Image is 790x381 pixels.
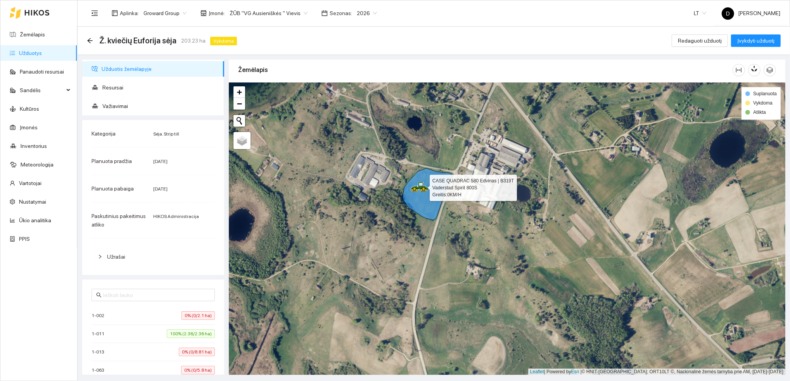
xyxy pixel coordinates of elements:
[733,64,745,76] button: column-width
[120,9,139,17] span: Aplinka :
[102,61,218,77] span: Užduotis žemėlapyje
[102,98,218,114] span: Važiavimai
[694,7,706,19] span: LT
[322,10,328,16] span: calendar
[571,369,579,374] a: Esri
[87,5,102,21] button: menu-fold
[20,31,45,38] a: Žemėlapis
[733,67,745,73] span: column-width
[21,161,54,168] a: Meteorologija
[20,82,64,98] span: Sandėlis
[209,9,225,17] span: Įmonė :
[528,369,785,375] div: | Powered by © HNIT-[GEOGRAPHIC_DATA]; ORT10LT ©, Nacionalinė žemės tarnyba prie AM, [DATE]-[DATE]
[92,158,132,164] span: Planuota pradžia
[233,86,245,98] a: Zoom in
[201,10,207,16] span: shop
[153,214,199,219] span: HIKOS Administracija
[20,124,38,130] a: Įmonės
[92,366,108,374] span: 1-063
[20,106,39,112] a: Kultūros
[20,69,64,75] a: Panaudoti resursai
[233,115,245,127] button: Initiate a new search
[19,217,51,223] a: Ūkio analitika
[672,38,728,44] a: Redaguoti užduotį
[92,348,108,356] span: 1-013
[230,7,308,19] span: ŽŪB "VG Ausieniškės " Vievis
[233,132,251,149] a: Layers
[87,38,93,44] div: Atgal
[153,131,179,137] span: Sėja. Strip till
[19,236,30,242] a: PPIS
[726,7,730,20] span: D
[672,34,728,47] button: Redaguoti užduotį
[98,254,102,259] span: right
[92,213,146,228] span: Paskutinius pakeitimus atliko
[731,34,781,47] button: Įvykdyti užduotį
[19,199,46,205] a: Nustatymai
[107,254,125,260] span: Užrašai
[753,100,773,106] span: Vykdoma
[102,80,218,95] span: Resursai
[722,10,780,16] span: [PERSON_NAME]
[112,10,118,16] span: layout
[181,36,206,45] span: 203.23 ha
[737,36,774,45] span: Įvykdyti užduotį
[238,59,733,81] div: Žemėlapis
[210,37,237,45] span: Vykdoma
[237,99,242,108] span: −
[103,291,210,299] input: Ieškoti lauko
[92,248,215,266] div: Užrašai
[21,143,47,149] a: Inventorius
[91,10,98,17] span: menu-fold
[167,330,215,338] span: 100% (2.36/2.36 ha)
[99,34,176,47] span: Ž. kviečių Euforija sėja
[92,185,134,192] span: Planuota pabaiga
[143,7,187,19] span: Groward Group
[19,180,41,186] a: Vartotojai
[237,87,242,97] span: +
[357,7,377,19] span: 2026
[92,130,116,137] span: Kategorija
[87,38,93,44] span: arrow-left
[179,348,215,356] span: 0% (0/8.81 ha)
[96,292,102,298] span: search
[581,369,582,374] span: |
[182,311,215,320] span: 0% (0/2.1 ha)
[19,50,42,56] a: Užduotys
[753,110,766,115] span: Atlikta
[153,159,168,164] span: [DATE]
[330,9,352,17] span: Sezonas :
[753,91,777,96] span: Suplanuota
[92,330,108,338] span: 1-011
[530,369,544,374] a: Leaflet
[153,186,168,192] span: [DATE]
[233,98,245,110] a: Zoom out
[181,366,215,374] span: 0% (0/5.8 ha)
[92,312,108,319] span: 1-002
[678,36,722,45] span: Redaguoti užduotį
